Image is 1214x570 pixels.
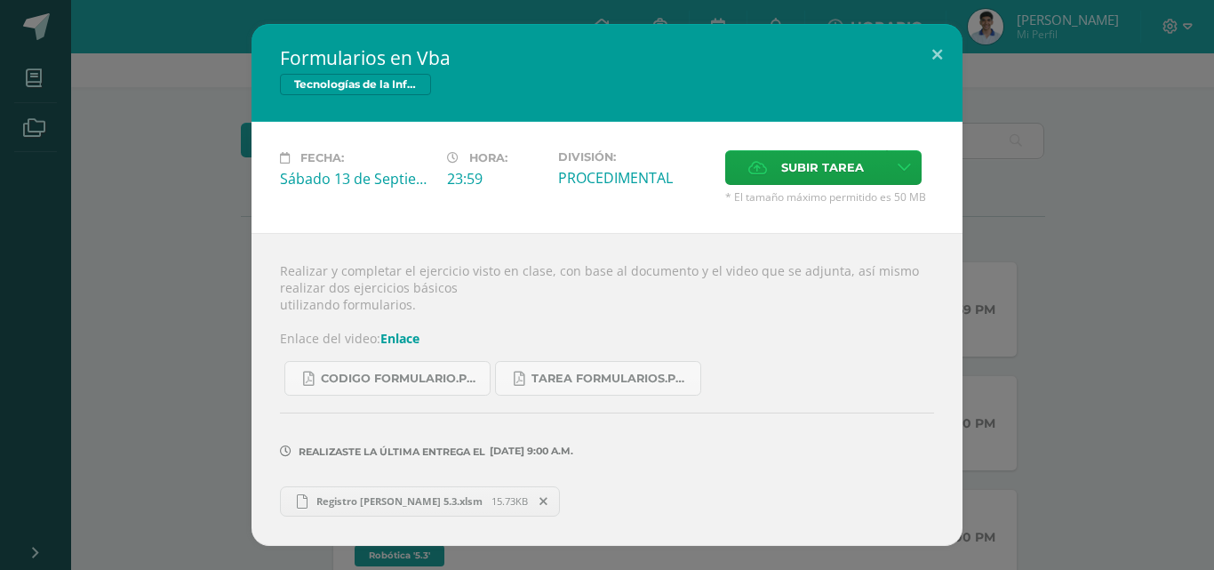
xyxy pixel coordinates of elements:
[280,169,433,189] div: Sábado 13 de Septiembre
[280,74,431,95] span: Tecnologías de la Información y Comunicación 5
[284,361,491,396] a: CODIGO formulario.pdf
[558,168,711,188] div: PROCEDIMENTAL
[491,494,528,508] span: 15.73KB
[252,233,962,545] div: Realizar y completar el ejercicio visto en clase, con base al documento y el video que se adjunta...
[321,372,481,386] span: CODIGO formulario.pdf
[299,446,485,458] span: Realizaste la última entrega el
[495,361,701,396] a: Tarea formularios.pdf
[280,45,934,70] h2: Formularios en Vba
[781,151,864,184] span: Subir tarea
[912,24,962,84] button: Close (Esc)
[447,169,544,189] div: 23:59
[531,372,691,386] span: Tarea formularios.pdf
[529,492,559,511] span: Remover entrega
[469,151,507,165] span: Hora:
[725,189,934,205] span: * El tamaño máximo permitido es 50 MB
[307,494,491,508] span: Registro [PERSON_NAME] 5.3.xlsm
[280,486,560,517] a: Registro [PERSON_NAME] 5.3.xlsm 15.73KB
[558,150,711,164] label: División:
[300,151,344,165] span: Fecha:
[380,330,419,347] a: Enlace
